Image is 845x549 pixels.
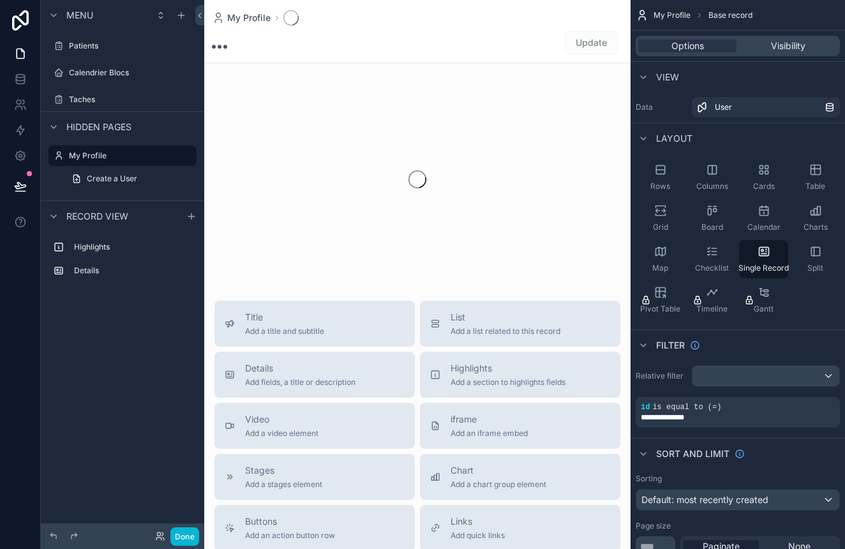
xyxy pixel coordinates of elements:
[739,281,788,319] button: Gantt
[747,222,781,232] span: Calendar
[695,263,729,273] span: Checklist
[66,210,128,223] span: Record view
[636,474,662,484] label: Sorting
[656,447,729,460] span: Sort And Limit
[656,339,685,352] span: Filter
[641,403,650,412] span: id
[69,68,194,78] label: Calendrier Blocs
[41,231,204,294] div: scrollable content
[654,10,691,20] span: My Profile
[636,199,685,237] button: Grid
[696,304,728,314] span: Timeline
[74,266,191,276] label: Details
[653,222,668,232] span: Grid
[687,281,737,319] button: Timeline
[754,304,774,314] span: Gantt
[170,527,199,546] button: Done
[791,158,840,197] button: Table
[49,63,197,83] a: Calendrier Blocs
[692,97,840,117] a: User
[227,11,271,24] span: My Profile
[687,158,737,197] button: Columns
[652,403,721,412] span: is equal to (=)
[636,489,840,511] button: Default: most recently created
[49,89,197,110] a: Taches
[636,521,671,531] label: Page size
[69,41,194,51] label: Patients
[708,10,752,20] span: Base record
[771,40,805,52] span: Visibility
[701,222,723,232] span: Board
[650,181,670,192] span: Rows
[671,40,704,52] span: Options
[807,263,823,273] span: Split
[805,181,825,192] span: Table
[641,494,768,505] span: Default: most recently created
[652,263,668,273] span: Map
[656,71,679,84] span: View
[66,121,131,133] span: Hidden pages
[791,199,840,237] button: Charts
[212,11,271,24] a: My Profile
[739,240,788,278] button: Single Record
[69,151,189,161] label: My Profile
[636,240,685,278] button: Map
[738,263,789,273] span: Single Record
[49,146,197,166] a: My Profile
[687,240,737,278] button: Checklist
[739,158,788,197] button: Cards
[636,371,687,381] label: Relative filter
[687,199,737,237] button: Board
[64,169,197,189] a: Create a User
[739,199,788,237] button: Calendar
[696,181,728,192] span: Columns
[715,102,732,112] span: User
[656,132,692,145] span: Layout
[66,9,93,22] span: Menu
[804,222,828,232] span: Charts
[74,242,191,252] label: Highlights
[49,36,197,56] a: Patients
[640,304,680,314] span: Pivot Table
[791,240,840,278] button: Split
[69,94,194,105] label: Taches
[636,158,685,197] button: Rows
[87,174,137,184] span: Create a User
[753,181,775,192] span: Cards
[636,102,687,112] label: Data
[636,281,685,319] button: Pivot Table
